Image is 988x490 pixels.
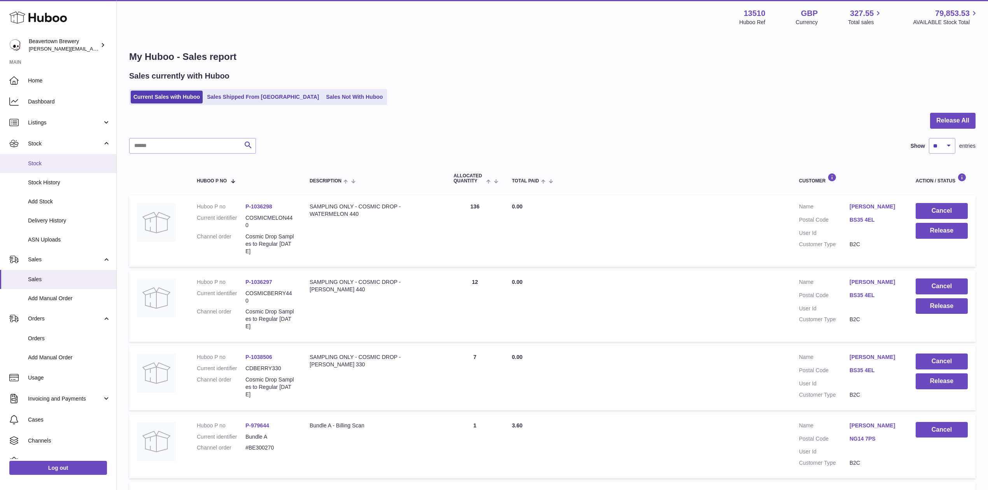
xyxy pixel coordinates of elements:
[850,8,874,19] span: 327.55
[197,353,245,361] dt: Huboo P no
[137,353,176,392] img: no-photo.jpg
[801,8,818,19] strong: GBP
[799,435,850,444] dt: Postal Code
[799,380,850,387] dt: User Id
[850,292,900,299] a: BS35 4EL
[930,113,976,129] button: Release All
[28,315,102,322] span: Orders
[323,91,385,103] a: Sales Not With Huboo
[850,316,900,323] dd: B2C
[28,335,110,342] span: Orders
[29,45,198,52] span: [PERSON_NAME][EMAIL_ADDRESS][PERSON_NAME][DOMAIN_NAME]
[512,422,522,429] span: 3.60
[446,346,504,410] td: 7
[850,435,900,443] a: NG14 7PS
[204,91,322,103] a: Sales Shipped From [GEOGRAPHIC_DATA]
[799,422,850,431] dt: Name
[245,365,294,372] dd: CDBERRY330
[28,140,102,147] span: Stock
[245,308,294,330] dd: Cosmic Drop Samples to Regular [DATE]
[28,160,110,167] span: Stock
[28,77,110,84] span: Home
[245,444,294,451] dd: #BE300270
[739,19,766,26] div: Huboo Ref
[129,71,229,81] h2: Sales currently with Huboo
[799,448,850,455] dt: User Id
[512,178,539,184] span: Total paid
[454,173,484,184] span: ALLOCATED Quantity
[848,8,883,26] a: 327.55 Total sales
[799,391,850,399] dt: Customer Type
[28,374,110,381] span: Usage
[850,241,900,248] dd: B2C
[799,203,850,212] dt: Name
[28,179,110,186] span: Stock History
[197,376,245,398] dt: Channel order
[512,279,522,285] span: 0.00
[799,229,850,237] dt: User Id
[799,278,850,288] dt: Name
[9,461,107,475] a: Log out
[245,203,272,210] a: P-1036298
[913,8,979,26] a: 79,853.53 AVAILABLE Stock Total
[245,290,294,304] dd: COSMICBERRY440
[245,214,294,229] dd: COSMICMELON440
[245,376,294,398] dd: Cosmic Drop Samples to Regular [DATE]
[131,91,203,103] a: Current Sales with Huboo
[848,19,883,26] span: Total sales
[245,422,269,429] a: P-979644
[197,433,245,441] dt: Current identifier
[916,173,968,184] div: Action / Status
[799,216,850,226] dt: Postal Code
[799,459,850,467] dt: Customer Type
[850,278,900,286] a: [PERSON_NAME]
[916,278,968,294] button: Cancel
[137,422,176,461] img: no-photo.jpg
[799,367,850,376] dt: Postal Code
[799,353,850,363] dt: Name
[512,354,522,360] span: 0.00
[245,233,294,255] dd: Cosmic Drop Samples to Regular [DATE]
[197,203,245,210] dt: Huboo P no
[197,214,245,229] dt: Current identifier
[28,236,110,243] span: ASN Uploads
[916,223,968,239] button: Release
[744,8,766,19] strong: 13510
[796,19,818,26] div: Currency
[28,458,110,465] span: Settings
[197,422,245,429] dt: Huboo P no
[446,414,504,479] td: 1
[28,217,110,224] span: Delivery History
[28,98,110,105] span: Dashboard
[959,142,976,150] span: entries
[799,316,850,323] dt: Customer Type
[28,276,110,283] span: Sales
[197,308,245,330] dt: Channel order
[916,422,968,438] button: Cancel
[850,216,900,224] a: BS35 4EL
[197,233,245,255] dt: Channel order
[197,178,227,184] span: Huboo P no
[9,39,21,51] img: Matthew.McCormack@beavertownbrewery.co.uk
[799,173,900,184] div: Customer
[245,433,294,441] dd: Bundle A
[916,203,968,219] button: Cancel
[799,305,850,312] dt: User Id
[310,422,438,429] div: Bundle A - Billing Scan
[446,271,504,342] td: 12
[850,353,900,361] a: [PERSON_NAME]
[245,354,272,360] a: P-1038506
[446,195,504,266] td: 136
[916,353,968,369] button: Cancel
[799,292,850,301] dt: Postal Code
[197,365,245,372] dt: Current identifier
[512,203,522,210] span: 0.00
[245,279,272,285] a: P-1036297
[28,437,110,444] span: Channels
[28,354,110,361] span: Add Manual Order
[310,203,438,218] div: SAMPLING ONLY - COSMIC DROP - WATERMELON 440
[129,51,976,63] h1: My Huboo - Sales report
[28,295,110,302] span: Add Manual Order
[197,444,245,451] dt: Channel order
[850,203,900,210] a: [PERSON_NAME]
